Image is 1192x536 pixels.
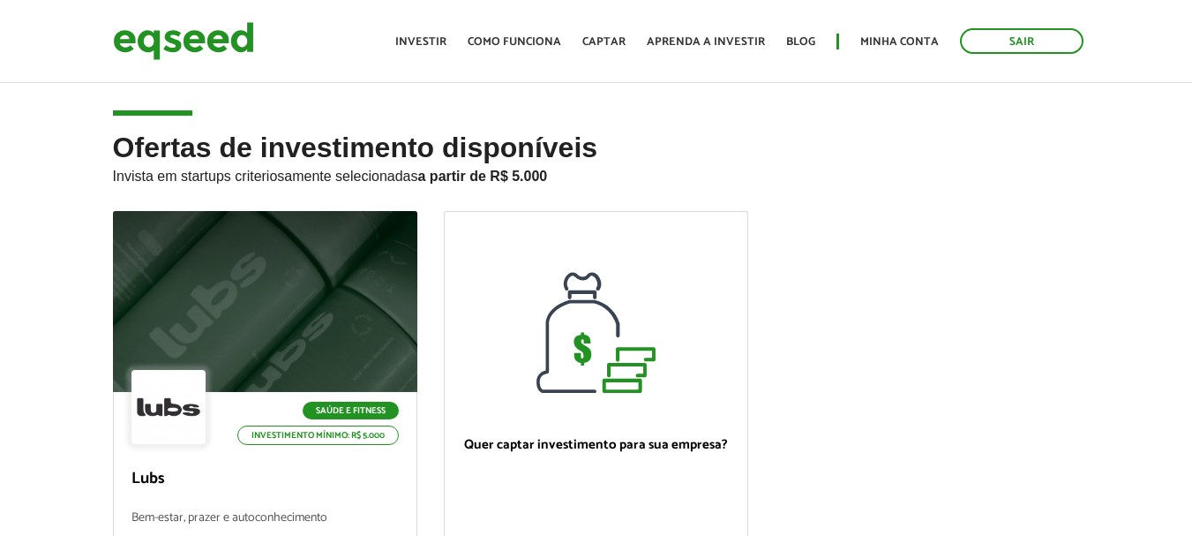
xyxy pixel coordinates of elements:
[960,28,1083,54] a: Sair
[468,36,561,48] a: Como funciona
[395,36,446,48] a: Investir
[860,36,939,48] a: Minha conta
[113,18,254,64] img: EqSeed
[786,36,815,48] a: Blog
[113,163,1080,185] p: Invista em startups criteriosamente selecionadas
[131,470,399,489] p: Lubs
[582,36,626,48] a: Captar
[462,437,730,453] p: Quer captar investimento para sua empresa?
[418,169,548,184] strong: a partir de R$ 5.000
[647,36,765,48] a: Aprenda a investir
[303,402,399,419] p: Saúde e Fitness
[237,426,399,445] p: Investimento mínimo: R$ 5.000
[113,132,1080,211] h2: Ofertas de investimento disponíveis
